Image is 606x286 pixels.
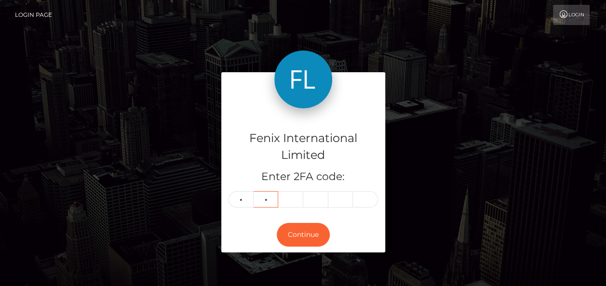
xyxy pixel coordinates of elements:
a: Login [553,5,590,25]
a: Login Page [15,5,52,25]
h4: Fenix International Limited [229,130,378,164]
img: Fenix International Limited [274,51,332,108]
button: Continue [277,223,330,247]
h5: Enter 2FA code: [229,169,378,184]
